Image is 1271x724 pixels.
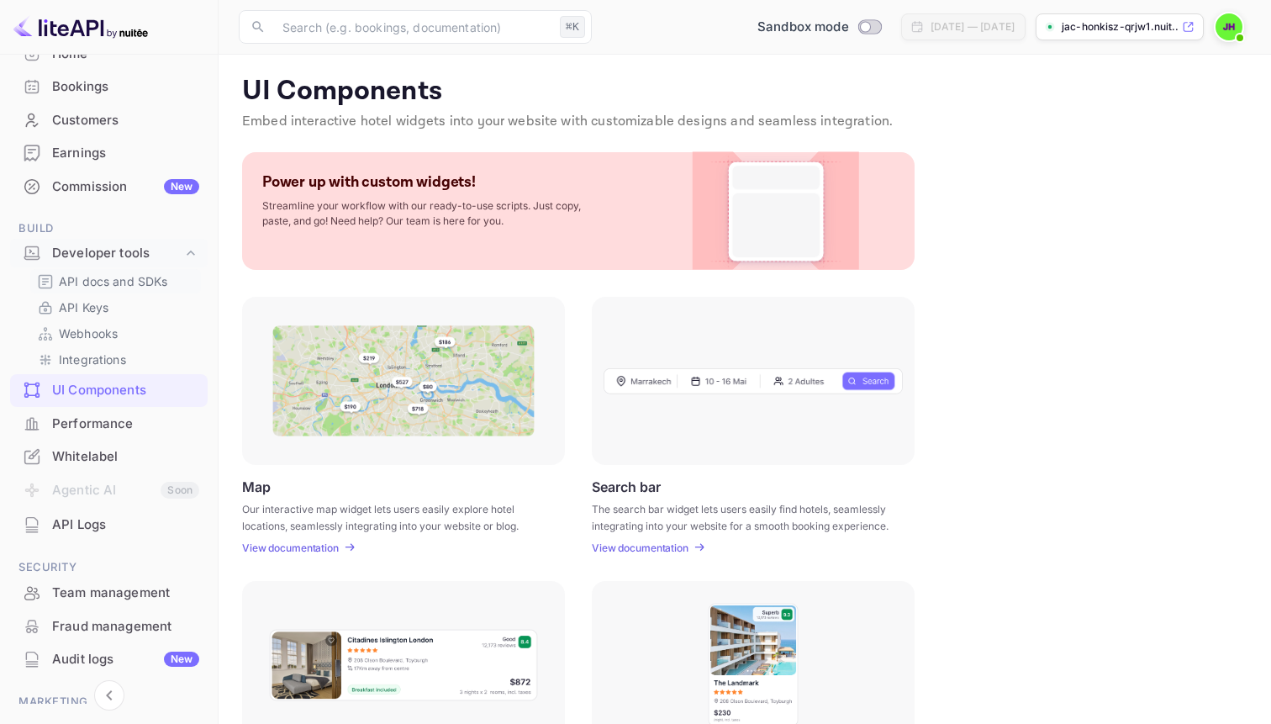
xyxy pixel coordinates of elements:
[1062,19,1179,34] p: jac-honkisz-qrjw1.nuit...
[52,144,199,163] div: Earnings
[164,652,199,667] div: New
[10,441,208,473] div: Whitelabel
[592,542,688,554] p: View documentation
[10,71,208,103] div: Bookings
[13,13,148,40] img: LiteAPI logo
[592,478,661,494] p: Search bar
[37,351,194,368] a: Integrations
[10,171,208,203] div: CommissionNew
[262,198,599,229] p: Streamline your workflow with our ready-to-use scripts. Just copy, paste, and go! Need help? Our ...
[242,542,339,554] p: View documentation
[242,501,544,531] p: Our interactive map widget lets users easily explore hotel locations, seamlessly integrating into...
[262,172,476,192] p: Power up with custom widgets!
[242,542,344,554] a: View documentation
[10,441,208,472] a: Whitelabel
[164,179,199,194] div: New
[560,16,585,38] div: ⌘K
[37,325,194,342] a: Webhooks
[52,244,182,263] div: Developer tools
[10,219,208,238] span: Build
[10,104,208,137] div: Customers
[10,577,208,608] a: Team management
[242,478,271,494] p: Map
[10,577,208,610] div: Team management
[10,239,208,268] div: Developer tools
[757,18,849,37] span: Sandbox mode
[37,299,194,316] a: API Keys
[52,515,199,535] div: API Logs
[10,171,208,202] a: CommissionNew
[52,650,199,669] div: Audit logs
[30,321,201,346] div: Webhooks
[10,137,208,168] a: Earnings
[52,415,199,434] div: Performance
[10,374,208,407] div: UI Components
[10,38,208,69] a: Home
[10,408,208,441] div: Performance
[94,680,124,711] button: Collapse navigation
[592,501,894,531] p: The search bar widget lets users easily find hotels, seamlessly integrating into your website for...
[52,584,199,603] div: Team management
[10,558,208,577] span: Security
[931,19,1015,34] div: [DATE] — [DATE]
[52,111,199,130] div: Customers
[10,509,208,542] div: API Logs
[592,542,694,554] a: View documentation
[272,10,553,44] input: Search (e.g. bookings, documentation)
[242,112,1247,132] p: Embed interactive hotel widgets into your website with customizable designs and seamless integrat...
[242,75,1247,108] p: UI Components
[52,617,199,637] div: Fraud management
[10,643,208,676] div: Audit logsNew
[10,610,208,643] div: Fraud management
[10,610,208,642] a: Fraud management
[30,295,201,320] div: API Keys
[10,374,208,405] a: UI Components
[30,347,201,372] div: Integrations
[52,447,199,467] div: Whitelabel
[10,509,208,540] a: API Logs
[272,325,535,436] img: Map Frame
[1216,13,1242,40] img: Jac Honkisz
[10,71,208,102] a: Bookings
[10,137,208,170] div: Earnings
[268,628,539,702] img: Horizontal hotel card Frame
[52,177,199,197] div: Commission
[751,18,888,37] div: Switch to Production mode
[10,104,208,135] a: Customers
[59,325,118,342] p: Webhooks
[708,152,844,270] img: Custom Widget PNG
[59,272,168,290] p: API docs and SDKs
[10,408,208,439] a: Performance
[604,367,903,394] img: Search Frame
[52,77,199,97] div: Bookings
[52,381,199,400] div: UI Components
[30,269,201,293] div: API docs and SDKs
[59,299,108,316] p: API Keys
[59,351,126,368] p: Integrations
[37,272,194,290] a: API docs and SDKs
[10,643,208,674] a: Audit logsNew
[10,693,208,711] span: Marketing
